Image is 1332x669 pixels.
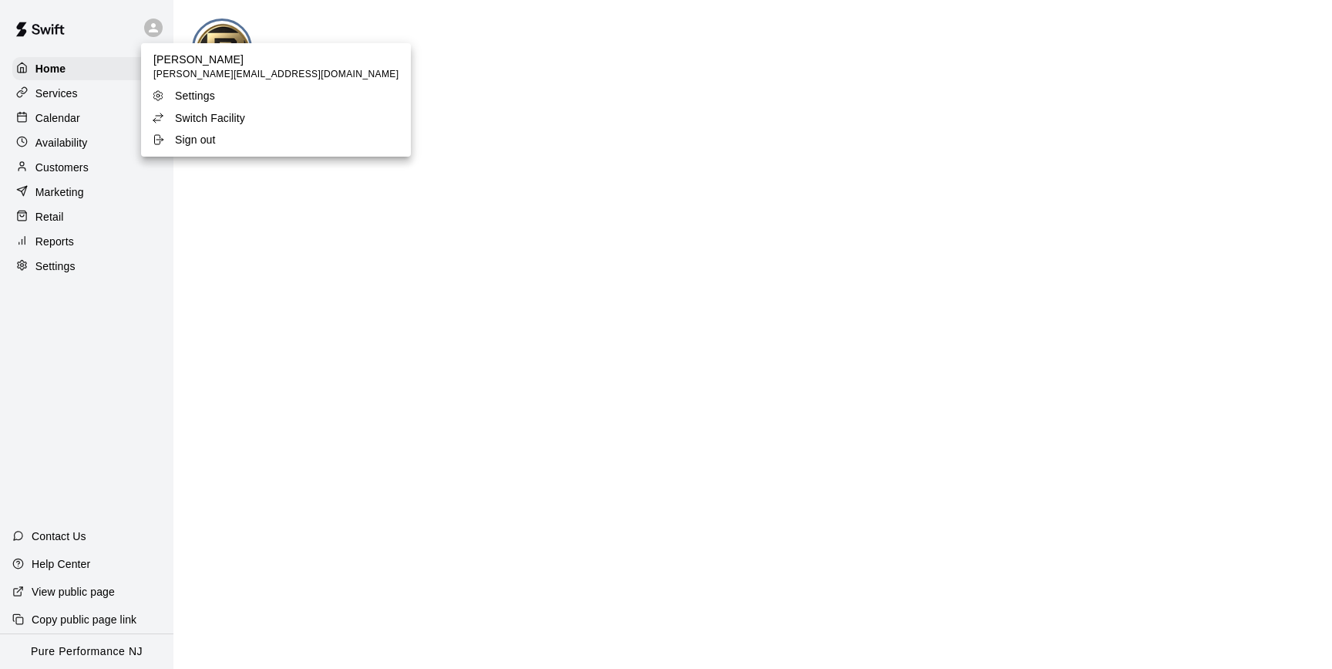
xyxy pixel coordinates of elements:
p: Sign out [175,132,216,147]
a: Switch Facility [141,107,411,129]
span: [PERSON_NAME][EMAIL_ADDRESS][DOMAIN_NAME] [153,67,399,83]
p: Settings [175,88,215,103]
p: Switch Facility [175,110,245,126]
a: Settings [141,85,411,106]
p: [PERSON_NAME] [153,52,399,67]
